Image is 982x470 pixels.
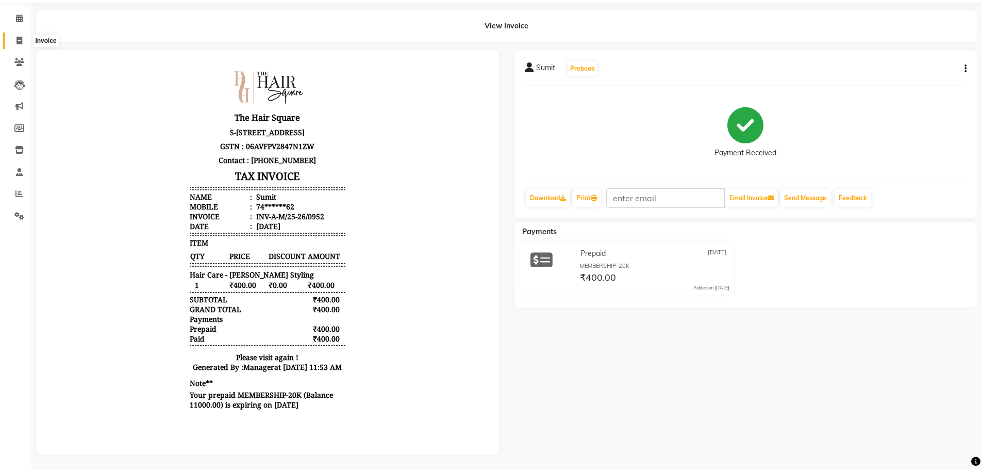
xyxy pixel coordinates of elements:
a: Download [526,189,570,207]
span: DISCOUNT [222,190,260,201]
p: S-[STREET_ADDRESS] [143,65,299,79]
p: Please visit again ! [143,292,299,302]
span: ₹400.00 [261,219,299,230]
a: Feedback [835,189,871,207]
div: GRAND TOTAL [143,244,195,254]
div: Payments [143,254,176,264]
p: Contact : [PHONE_NUMBER] [143,93,299,107]
div: ₹400.00 [261,264,299,273]
div: Generated By : at [DATE] 11:53 AM [143,302,299,312]
span: ₹400.00 [182,219,221,230]
div: SUBTOTAL [143,234,181,244]
div: Added on [DATE] [693,284,729,291]
span: Prepaid [143,264,170,273]
span: QTY [143,190,181,201]
span: : [204,141,206,151]
div: Invoice [143,151,206,161]
div: ₹400.00 [261,273,299,283]
div: Paid [143,273,158,283]
span: [DATE] [708,248,727,259]
p: Your prepaid MEMBERSHIP-20K (Balance 11000.00) is expiring on [DATE] [143,330,299,349]
div: MEMBERSHIP-20K [580,262,729,270]
input: enter email [606,188,725,208]
p: GSTN : 06AVFPV2847N1ZW [143,79,299,93]
span: Manager [197,302,228,312]
div: Name [143,132,206,141]
span: ₹0.00 [222,219,260,230]
span: PRICE [182,190,221,201]
div: Mobile [143,141,206,151]
h3: The Hair Square [143,50,299,65]
span: AMOUNT [261,190,299,201]
div: Invoice [32,35,59,47]
img: file_1707132997484.jpg [182,8,260,47]
div: Date [143,161,206,171]
button: Send Message [780,189,830,207]
button: Email Invoice [725,189,778,207]
span: Hair Care - [PERSON_NAME] Styling [143,209,268,219]
span: ₹400.00 [580,271,616,286]
span: : [204,132,206,141]
span: ITEM [143,177,162,187]
a: Print [572,189,601,207]
button: Prebook [568,61,597,76]
div: View Invoice [36,10,977,42]
span: 1 [143,219,181,230]
span: : [204,161,206,171]
div: ₹400.00 [261,234,299,244]
span: Payments [522,227,557,236]
div: [DATE] [208,161,234,171]
span: : [204,151,206,161]
div: Payment Received [714,148,776,158]
div: Sumit [208,132,230,141]
span: Sumit [536,62,555,77]
h3: TAX INVOICE [143,107,299,125]
div: INV-A-M/25-26/0952 [208,151,278,161]
div: ₹400.00 [261,244,299,254]
span: Prepaid [580,248,606,259]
